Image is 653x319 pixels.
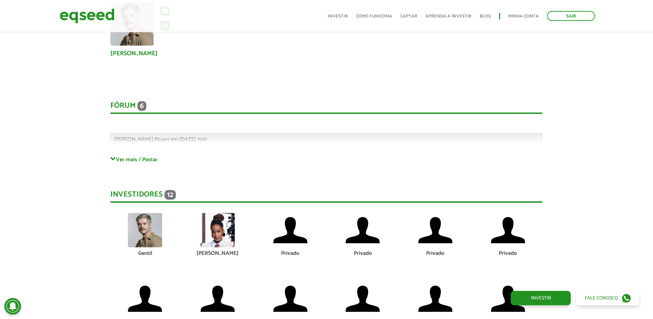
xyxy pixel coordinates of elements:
img: default-user.png [128,282,162,316]
div: [PERSON_NAME] [186,251,249,256]
div: Privado [331,251,394,256]
a: Blog [480,14,491,19]
a: Sair [547,11,595,21]
img: picture-90970-1668946421.jpg [201,213,235,247]
img: picture-123564-1758224931.png [128,213,162,247]
img: default-user.png [273,282,307,316]
a: Fale conosco [576,291,639,305]
div: Investidores [110,190,542,203]
a: Investir [328,14,348,19]
img: default-user.png [201,282,235,316]
img: default-user.png [418,213,452,247]
span: [PERSON_NAME].Poyart em [DATE] 11:07 [114,135,207,144]
span: 12 [165,190,176,200]
img: default-user.png [346,282,380,316]
div: Privado [259,251,322,256]
a: Investir [511,291,571,305]
a: Como funciona [356,14,392,19]
a: Minha conta [508,14,539,19]
img: default-user.png [491,282,525,316]
div: Fórum [110,101,542,114]
span: 6 [137,101,146,111]
a: Aprenda a investir [425,14,471,19]
div: Gentil [114,251,176,256]
div: Privado [404,251,467,256]
img: default-user.png [346,213,380,247]
img: default-user.png [491,213,525,247]
a: [PERSON_NAME] [110,50,158,57]
img: EqSeed [60,7,114,25]
img: default-user.png [418,282,452,316]
a: Captar [400,14,417,19]
img: default-user.png [273,213,307,247]
a: Ver mais / Postar [110,156,542,163]
div: Privado [477,251,539,256]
